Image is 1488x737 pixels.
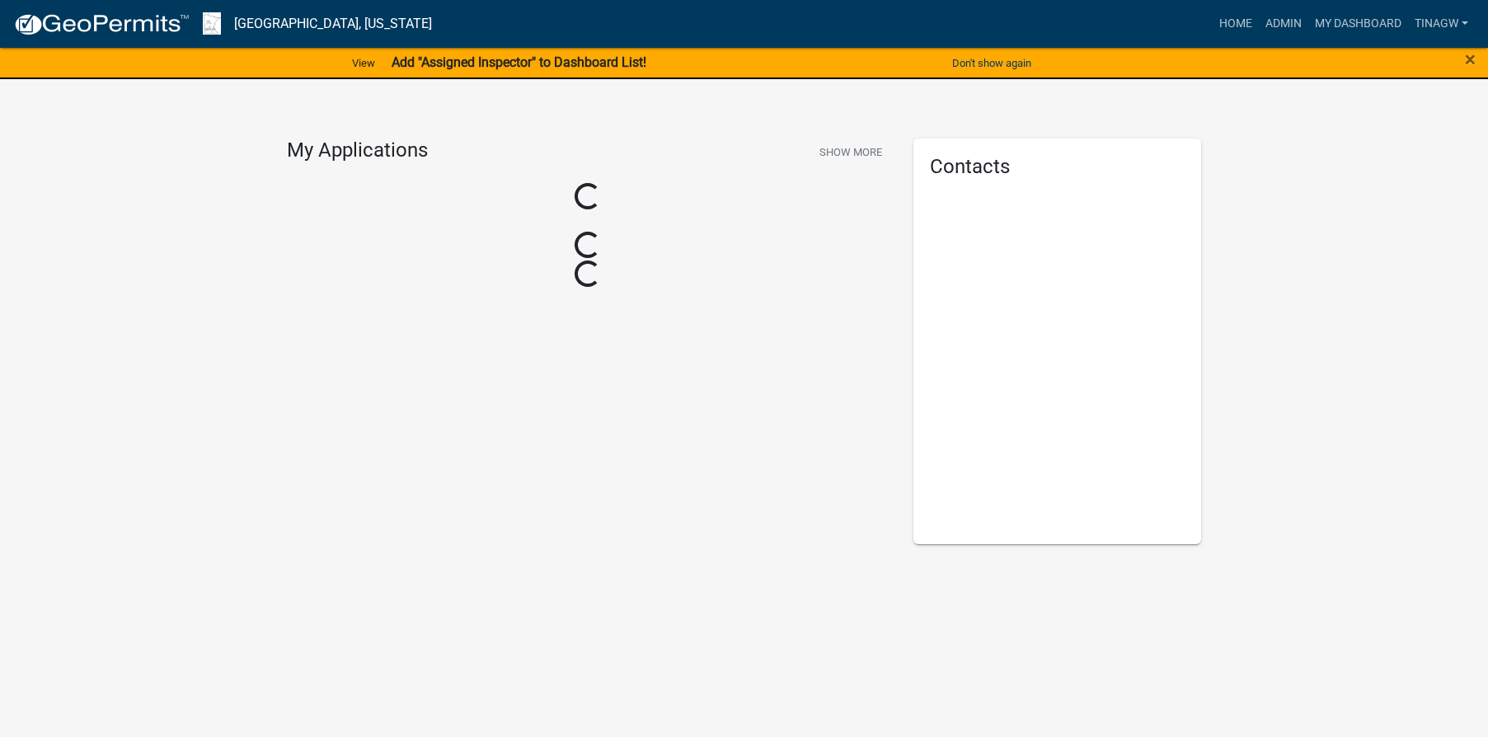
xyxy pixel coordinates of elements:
[234,10,432,38] a: [GEOGRAPHIC_DATA], [US_STATE]
[1408,8,1475,40] a: TinaGW
[203,12,221,35] img: Waseca County, Minnesota
[1259,8,1308,40] a: Admin
[392,54,646,70] strong: Add "Assigned Inspector" to Dashboard List!
[287,138,428,163] h4: My Applications
[946,49,1038,77] button: Don't show again
[1213,8,1259,40] a: Home
[1308,8,1408,40] a: My Dashboard
[345,49,382,77] a: View
[1465,49,1476,69] button: Close
[813,138,889,166] button: Show More
[1465,48,1476,71] span: ×
[930,155,1185,179] h5: Contacts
